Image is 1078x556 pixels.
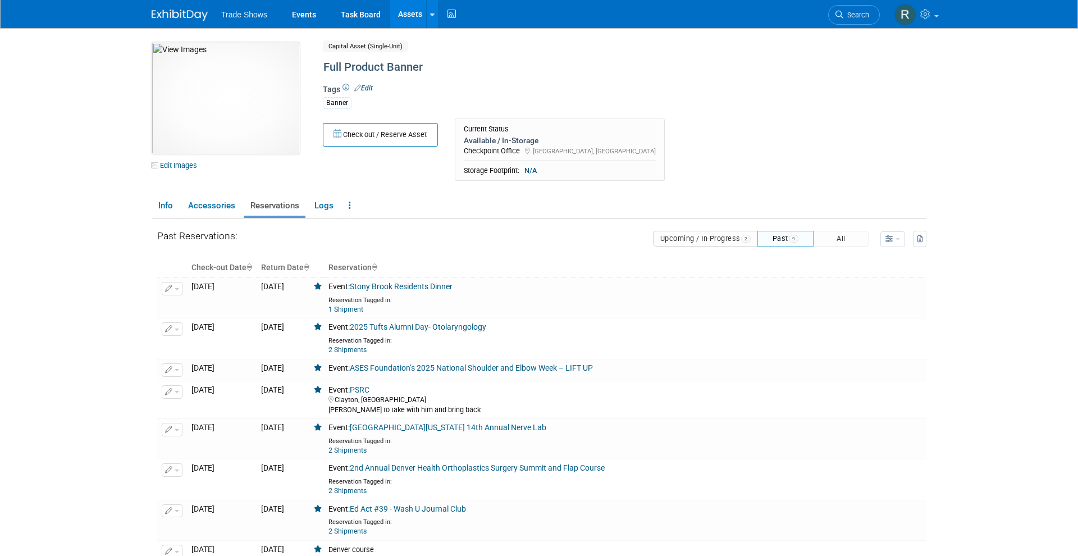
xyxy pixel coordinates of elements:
div: Storage Footprint: [464,166,656,176]
div: Reservation Tagged in: [328,475,922,486]
div: Available / In-Storage [464,135,656,145]
td: [DATE] [187,381,257,418]
th: Return Date : activate to sort column ascending [257,258,314,277]
a: 1 Shipment [328,306,363,313]
div: Event: [328,322,922,332]
a: ASES Foundation’s 2025 National Shoulder and Elbow Week – LIFT UP [350,363,593,372]
div: Reservation Tagged in: [328,334,922,345]
a: Stony Brook Residents Dinner [350,282,453,291]
div: [PERSON_NAME] to take with him and bring back [328,405,922,414]
div: Reservation Tagged in: [328,434,922,445]
img: ExhibitDay [152,10,208,21]
div: Full Product Banner [319,57,834,78]
span: 2 [741,235,751,242]
div: Banner [323,97,351,109]
div: Current Status [464,125,656,134]
a: Info [152,196,179,216]
td: [DATE] [257,381,314,418]
td: [DATE] [257,418,314,459]
a: Search [828,5,880,25]
td: [DATE] [257,500,314,540]
a: Edit [354,84,373,92]
a: 2 Shipments [328,446,367,454]
div: Clayton, [GEOGRAPHIC_DATA] [328,395,922,404]
span: [GEOGRAPHIC_DATA], [GEOGRAPHIC_DATA] [533,147,656,155]
a: Accessories [181,196,241,216]
img: Rachel Murphy [894,4,916,25]
td: [DATE] [257,359,314,381]
td: [DATE] [187,318,257,359]
th: Reservation : activate to sort column ascending [324,258,926,277]
a: 2 Shipments [328,527,367,535]
span: Checkpoint Office [464,147,520,155]
span: Past Reservations: [157,230,237,241]
td: [DATE] [257,318,314,359]
td: [DATE] [187,500,257,540]
div: Denver course [328,545,922,554]
div: Event: [328,423,922,433]
button: Upcoming / In-Progress2 [653,231,759,247]
td: [DATE] [187,277,257,318]
span: Search [843,11,869,19]
button: All [813,231,869,247]
span: Capital Asset (Single-Unit) [323,40,408,52]
div: Reservation Tagged in: [328,515,922,526]
a: 2025 Tufts Alumni Day- Otolaryngology [350,322,486,331]
span: N/A [521,166,540,176]
div: Tags [323,84,834,116]
a: 2nd Annual Denver Health Orthoplastics Surgery Summit and Flap Course [350,463,605,472]
a: Reservations [244,196,305,216]
a: [GEOGRAPHIC_DATA][US_STATE] 14th Annual Nerve Lab [350,423,546,432]
img: View Images [152,42,300,154]
div: Reservation Tagged in: [328,293,922,304]
a: 2 Shipments [328,487,367,495]
div: Event: [328,385,922,395]
span: 9 [789,235,799,242]
td: [DATE] [257,277,314,318]
span: Trade Shows [221,10,267,19]
a: PSRC [350,385,369,394]
th: Check-out Date : activate to sort column ascending [187,258,257,277]
button: Check out / Reserve Asset [323,123,438,147]
td: [DATE] [187,359,257,381]
div: Event: [328,504,922,514]
td: [DATE] [257,459,314,500]
div: Event: [328,463,922,473]
td: [DATE] [187,459,257,500]
div: Event: [328,363,922,373]
button: Past9 [757,231,814,247]
td: [DATE] [187,418,257,459]
a: 2 Shipments [328,346,367,354]
div: Event: [328,282,922,292]
a: Logs [308,196,340,216]
a: Ed Act #39 - Wash U Journal Club [350,504,466,513]
a: Edit Images [152,158,202,172]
